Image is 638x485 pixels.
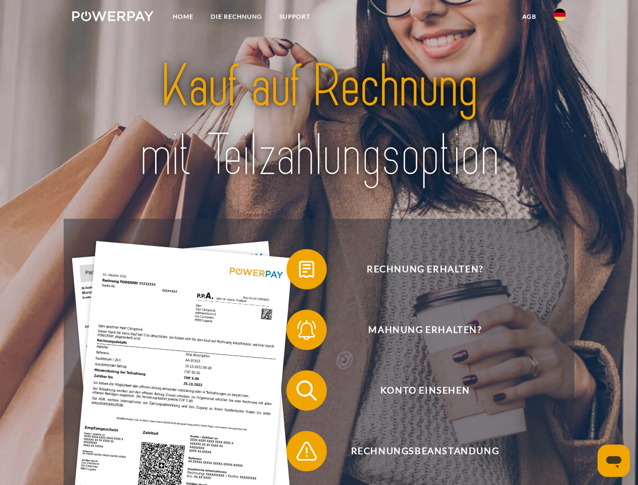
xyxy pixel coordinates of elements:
span: Rechnungsbeanstandung [301,431,549,471]
button: Konto einsehen [286,370,549,411]
img: qb_bill.svg [294,257,319,282]
img: title-powerpay_de.svg [96,48,542,193]
a: agb [514,8,545,26]
img: qb_search.svg [294,378,319,403]
button: Mahnung erhalten? [286,310,549,350]
a: SUPPORT [271,8,319,26]
img: qb_bell.svg [294,317,319,343]
span: Konto einsehen [301,370,549,411]
img: qb_warning.svg [294,439,319,464]
a: DIE RECHNUNG [202,8,271,26]
span: Rechnung erhalten? [301,249,549,289]
iframe: Schaltfläche zum Öffnen des Messaging-Fensters [598,445,630,477]
button: Rechnung erhalten? [286,249,549,289]
a: Home [164,8,202,26]
img: logo-powerpay-white.svg [72,11,154,21]
span: Mahnung erhalten? [301,310,549,350]
button: Rechnungsbeanstandung [286,431,549,471]
img: de [554,9,566,21]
